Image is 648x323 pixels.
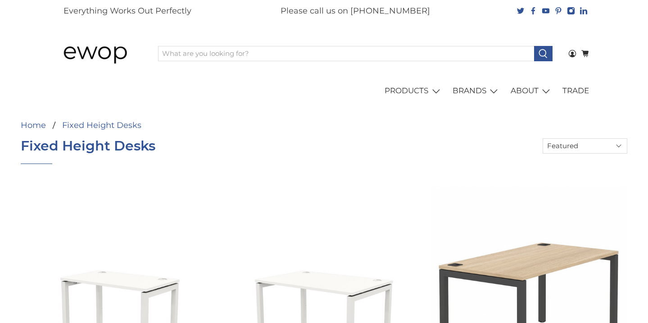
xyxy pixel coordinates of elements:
[505,78,557,104] a: ABOUT
[448,78,506,104] a: BRANDS
[158,46,535,61] input: What are you looking for?
[21,121,46,129] a: Home
[557,78,594,104] a: TRADE
[63,5,191,17] p: Everything Works Out Perfectly
[21,138,155,154] h1: Fixed Height Desks
[62,121,141,129] a: Fixed Height Desks
[21,121,258,129] nav: breadcrumbs
[281,5,430,17] p: Please call us on [PHONE_NUMBER]
[380,78,448,104] a: PRODUCTS
[54,78,594,104] nav: main navigation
